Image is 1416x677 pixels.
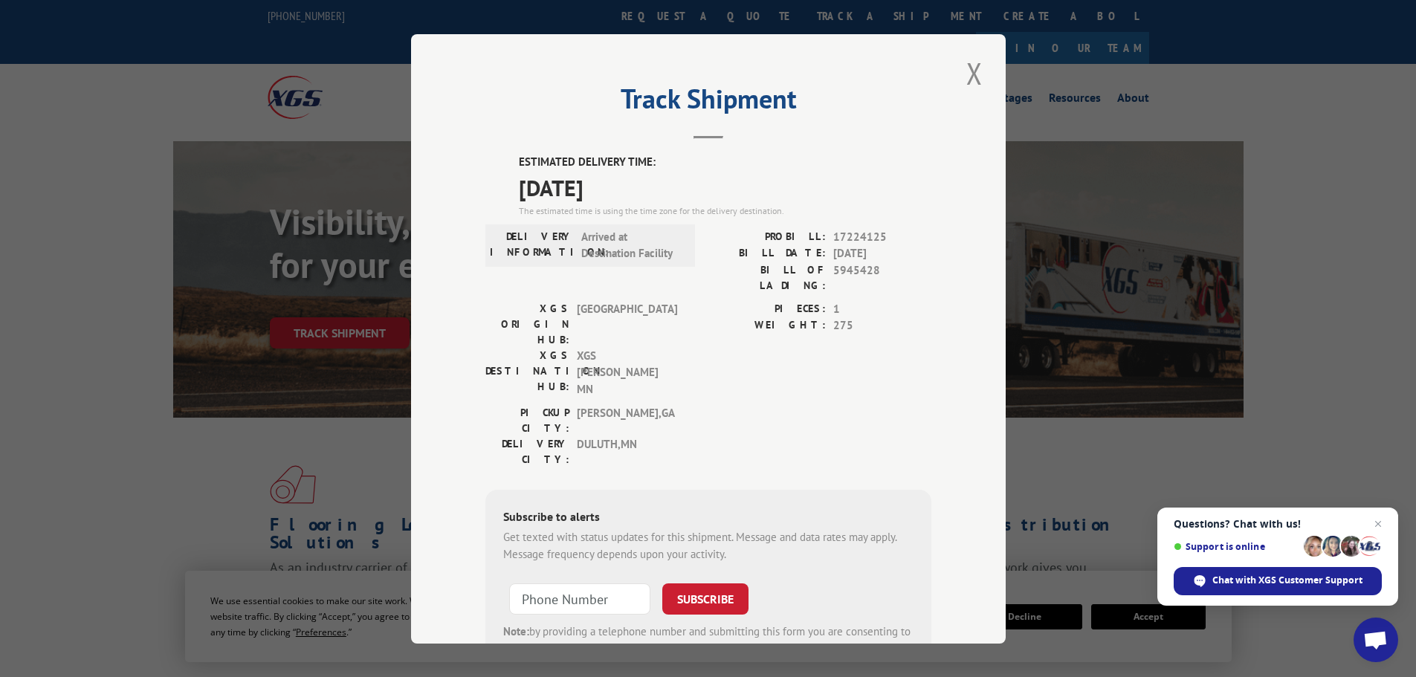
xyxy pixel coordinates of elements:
div: The estimated time is using the time zone for the delivery destination. [519,204,931,217]
a: Open chat [1354,618,1398,662]
label: XGS ORIGIN HUB: [485,300,569,347]
span: 17224125 [833,228,931,245]
span: DULUTH , MN [577,436,677,467]
span: Questions? Chat with us! [1174,518,1382,530]
span: 5945428 [833,262,931,293]
span: 1 [833,300,931,317]
label: BILL DATE: [708,245,826,262]
strong: Note: [503,624,529,638]
span: [GEOGRAPHIC_DATA] [577,300,677,347]
span: 275 [833,317,931,334]
span: [PERSON_NAME] , GA [577,405,677,436]
span: Support is online [1174,541,1299,552]
label: PIECES: [708,300,826,317]
label: DELIVERY INFORMATION: [490,228,574,262]
label: ESTIMATED DELIVERY TIME: [519,154,931,171]
span: Chat with XGS Customer Support [1174,567,1382,595]
label: WEIGHT: [708,317,826,334]
button: SUBSCRIBE [662,583,749,615]
input: Phone Number [509,583,650,615]
h2: Track Shipment [485,88,931,117]
label: PICKUP CITY: [485,405,569,436]
span: Chat with XGS Customer Support [1212,574,1362,587]
label: BILL OF LADING: [708,262,826,293]
div: by providing a telephone number and submitting this form you are consenting to be contacted by SM... [503,623,914,674]
label: XGS DESTINATION HUB: [485,347,569,398]
span: XGS [PERSON_NAME] MN [577,347,677,398]
label: DELIVERY CITY: [485,436,569,467]
span: [DATE] [833,245,931,262]
div: Get texted with status updates for this shipment. Message and data rates may apply. Message frequ... [503,529,914,563]
label: PROBILL: [708,228,826,245]
span: Arrived at Destination Facility [581,228,682,262]
button: Close modal [962,53,987,94]
div: Subscribe to alerts [503,508,914,529]
span: [DATE] [519,170,931,204]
